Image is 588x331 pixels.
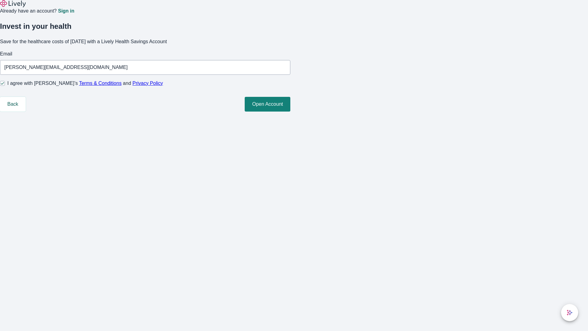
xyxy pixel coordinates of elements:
a: Privacy Policy [133,81,163,86]
button: Open Account [245,97,290,112]
button: chat [561,304,578,321]
span: I agree with [PERSON_NAME]’s and [7,80,163,87]
a: Sign in [58,9,74,13]
svg: Lively AI Assistant [567,310,573,316]
a: Terms & Conditions [79,81,122,86]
